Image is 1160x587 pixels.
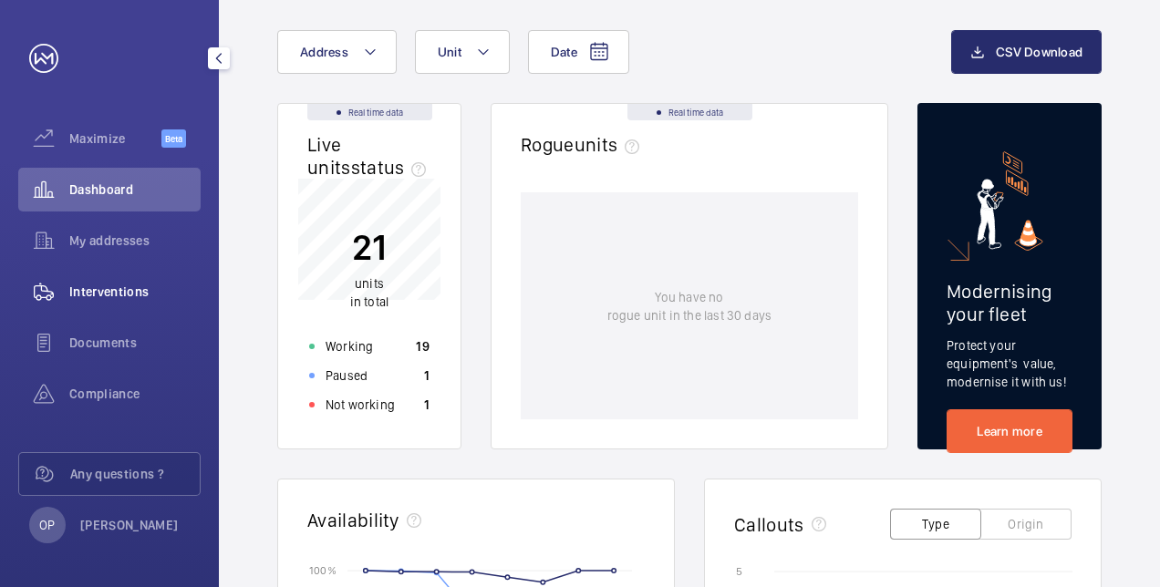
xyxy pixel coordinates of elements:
[69,232,201,250] span: My addresses
[947,280,1072,325] h2: Modernising your fleet
[575,133,647,156] span: units
[69,129,161,148] span: Maximize
[69,180,201,199] span: Dashboard
[350,224,388,270] p: 21
[424,396,430,414] p: 1
[734,513,804,536] h2: Callouts
[977,151,1043,251] img: marketing-card.svg
[416,337,430,355] p: 19
[277,30,397,74] button: Address
[326,366,368,385] p: Paused
[551,45,577,59] span: Date
[350,274,388,311] p: in total
[424,366,430,385] p: 1
[326,396,395,414] p: Not working
[326,337,373,355] p: Working
[307,104,432,120] div: Real time data
[438,45,461,59] span: Unit
[890,509,981,540] button: Type
[355,276,384,291] span: units
[736,565,742,578] text: 5
[528,30,629,74] button: Date
[69,385,201,403] span: Compliance
[996,45,1082,59] span: CSV Download
[307,509,399,531] h2: Availability
[309,563,337,576] text: 100 %
[947,336,1072,391] p: Protect your equipment's value, modernise it with us!
[161,129,186,148] span: Beta
[415,30,510,74] button: Unit
[351,156,434,179] span: status
[627,104,752,120] div: Real time data
[951,30,1102,74] button: CSV Download
[607,288,772,324] p: You have no rogue unit in the last 30 days
[947,409,1072,453] a: Learn more
[521,133,647,156] h2: Rogue
[70,465,200,483] span: Any questions ?
[69,334,201,352] span: Documents
[80,516,179,534] p: [PERSON_NAME]
[980,509,1072,540] button: Origin
[307,133,433,179] h2: Live units
[69,283,201,301] span: Interventions
[300,45,348,59] span: Address
[39,516,55,534] p: OP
